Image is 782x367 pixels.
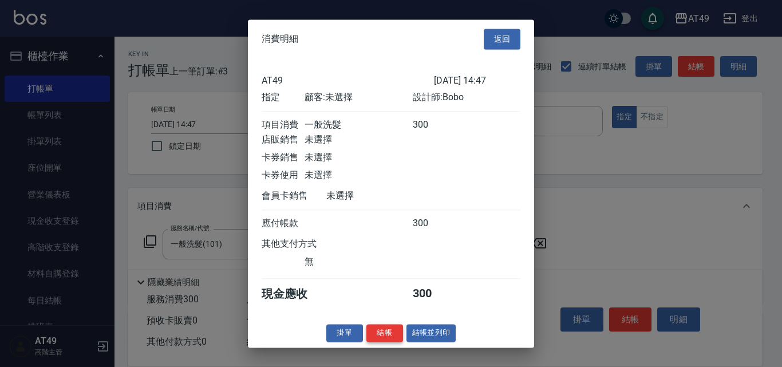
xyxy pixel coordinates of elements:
div: 卡券銷售 [262,152,305,164]
span: 消費明細 [262,33,298,45]
div: 其他支付方式 [262,238,348,250]
div: 店販銷售 [262,134,305,146]
div: 無 [305,256,412,268]
div: 卡券使用 [262,169,305,181]
div: 應付帳款 [262,218,305,230]
div: 會員卡銷售 [262,190,326,202]
div: 指定 [262,92,305,104]
div: 300 [413,119,456,131]
button: 結帳並列印 [406,324,456,342]
div: 現金應收 [262,286,326,302]
div: [DATE] 14:47 [434,75,520,86]
div: 未選擇 [305,169,412,181]
div: 一般洗髮 [305,119,412,131]
div: 設計師: Bobo [413,92,520,104]
div: 項目消費 [262,119,305,131]
button: 結帳 [366,324,403,342]
div: 未選擇 [326,190,434,202]
div: 未選擇 [305,134,412,146]
div: 300 [413,218,456,230]
div: 顧客: 未選擇 [305,92,412,104]
div: 未選擇 [305,152,412,164]
div: AT49 [262,75,434,86]
div: 300 [413,286,456,302]
button: 掛單 [326,324,363,342]
button: 返回 [484,29,520,50]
